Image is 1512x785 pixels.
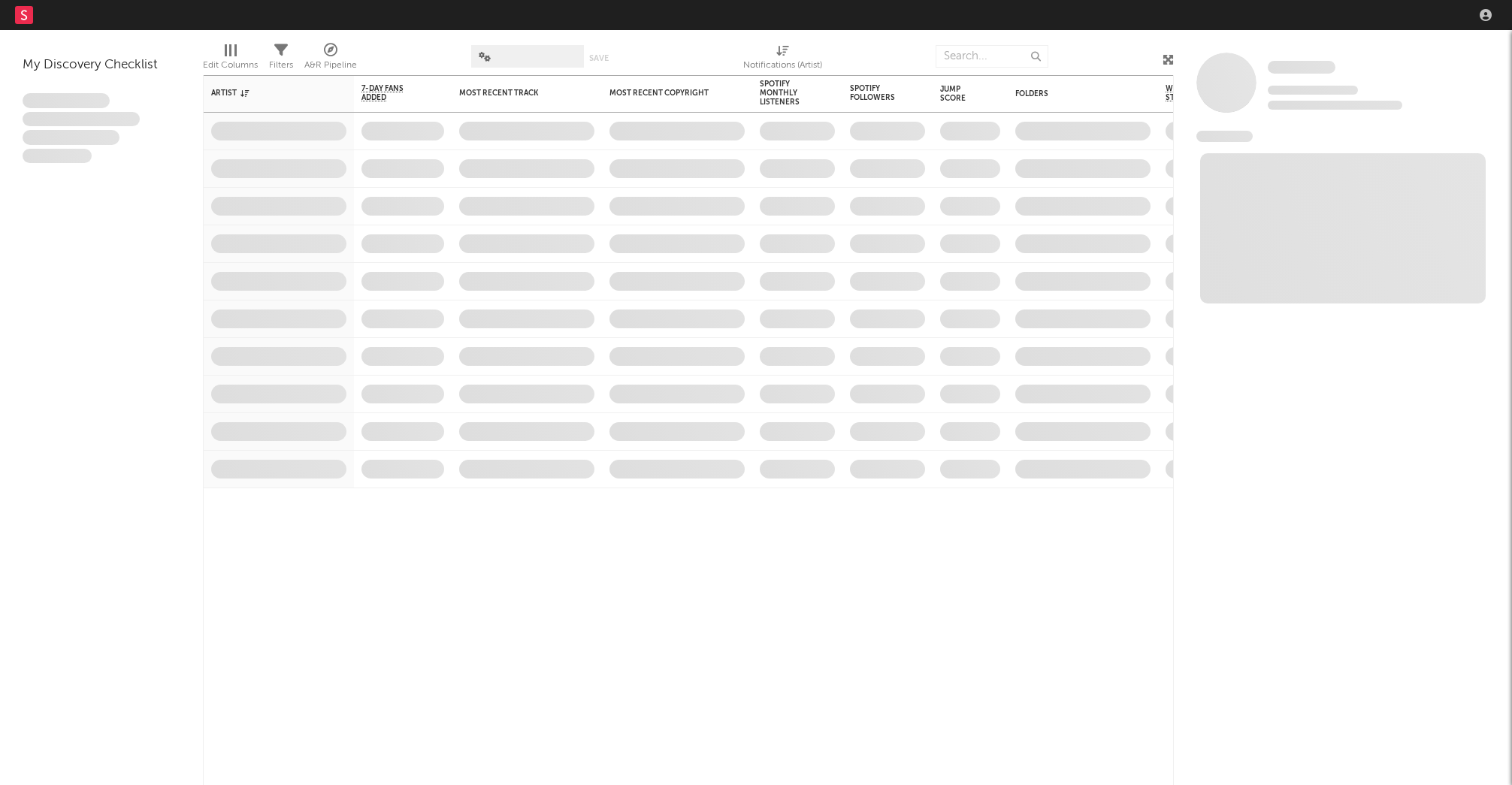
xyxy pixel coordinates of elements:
[211,89,324,98] div: Artist
[1268,101,1402,110] span: 0 fans last week
[23,56,180,74] div: My Discovery Checklist
[1268,61,1335,74] span: Some Artist
[743,56,822,74] div: Notifications (Artist)
[203,56,258,74] div: Edit Columns
[269,56,293,74] div: Filters
[459,89,572,98] div: Most Recent Track
[304,56,357,74] div: A&R Pipeline
[850,84,903,102] div: Spotify Followers
[1268,86,1358,95] span: Tracking Since: [DATE]
[1196,131,1253,142] span: News Feed
[1166,84,1218,102] span: Weekly US Streams
[203,38,258,81] div: Edit Columns
[1015,89,1128,98] div: Folders
[23,130,119,145] span: Praesent ac interdum
[1268,60,1335,75] a: Some Artist
[589,54,609,62] button: Save
[304,38,357,81] div: A&R Pipeline
[743,38,822,81] div: Notifications (Artist)
[23,149,92,164] span: Aliquam viverra
[23,93,110,108] span: Lorem ipsum dolor
[936,45,1048,68] input: Search...
[361,84,422,102] span: 7-Day Fans Added
[940,85,978,103] div: Jump Score
[269,38,293,81] div: Filters
[23,112,140,127] span: Integer aliquet in purus et
[760,80,812,107] div: Spotify Monthly Listeners
[609,89,722,98] div: Most Recent Copyright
